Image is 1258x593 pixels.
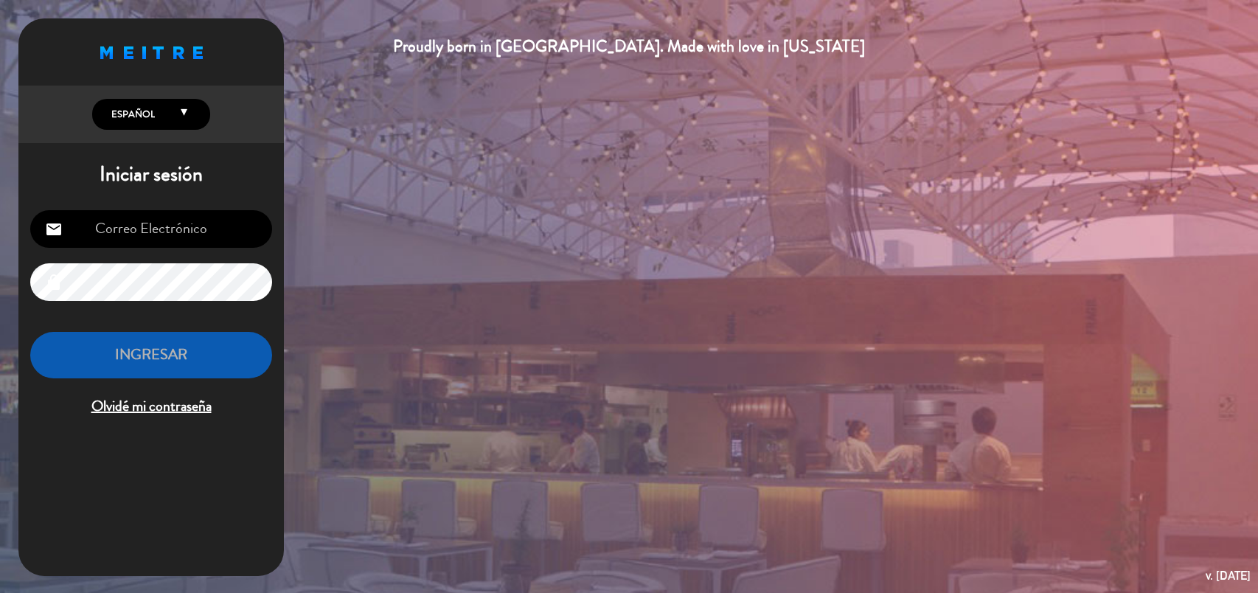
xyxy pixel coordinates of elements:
span: Español [108,107,155,122]
input: Correo Electrónico [30,210,272,248]
div: v. [DATE] [1206,566,1251,586]
i: email [45,221,63,238]
button: INGRESAR [30,332,272,378]
h1: Iniciar sesión [18,162,284,187]
i: lock [45,274,63,291]
span: Olvidé mi contraseña [30,395,272,419]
